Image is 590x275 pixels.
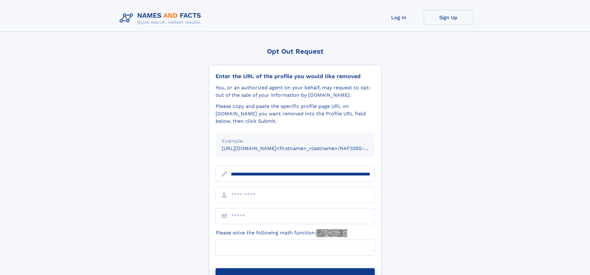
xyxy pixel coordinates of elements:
[374,10,424,25] a: Log In
[216,103,375,125] div: Please copy and paste the specific profile page URL on [DOMAIN_NAME] you want removed into the Pr...
[222,145,387,151] small: [URL][DOMAIN_NAME]<firstname>_<lastname>/NAF325G-xxxxxxxx
[209,47,381,55] div: Opt Out Request
[117,10,206,27] img: Logo Names and Facts
[222,137,369,145] div: Example:
[216,229,347,237] label: Please solve the following math function:
[424,10,473,25] a: Sign Up
[216,73,375,80] div: Enter the URL of the profile you would like removed
[216,84,375,99] div: You, or an authorized agent on your behalf, may request to opt-out of the sale of your informatio...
